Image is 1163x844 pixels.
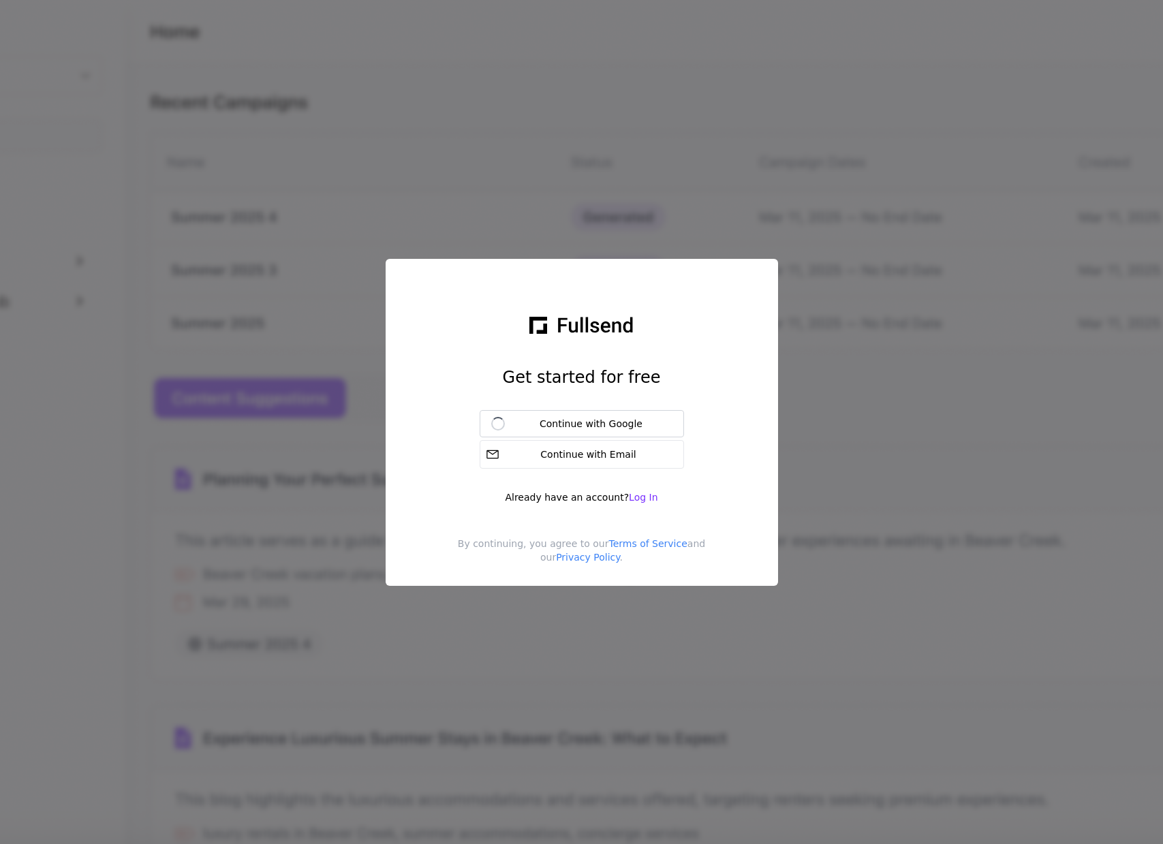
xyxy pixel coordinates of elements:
button: Continue with Email [480,440,684,469]
div: Continue with Google [510,417,672,431]
h1: Get started for free [503,366,661,388]
a: Privacy Policy [556,552,619,563]
span: Log In [629,492,657,503]
a: Terms of Service [608,538,687,549]
div: By continuing, you agree to our and our . [397,537,767,575]
button: Continue with Google [480,410,684,437]
div: Continue with Email [505,448,678,461]
div: Already have an account? [505,490,657,504]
